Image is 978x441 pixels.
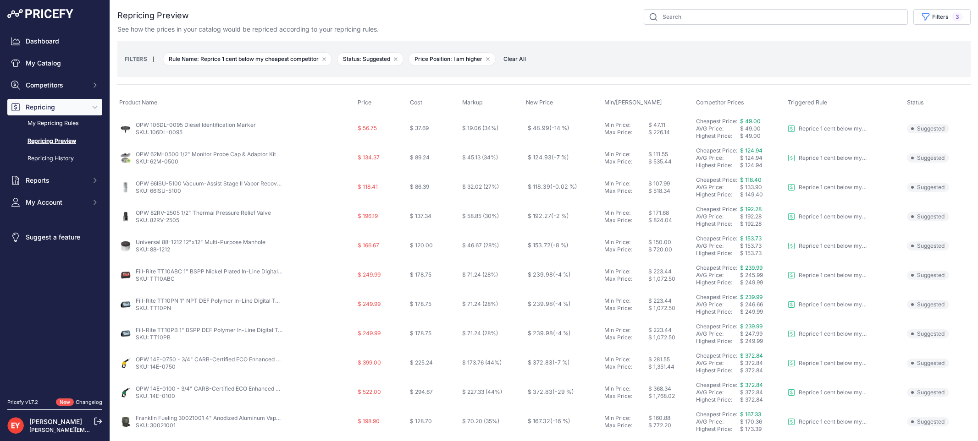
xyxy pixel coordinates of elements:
[648,334,692,341] div: $ 1,072.50
[740,176,762,183] span: $ 118.40
[740,359,784,367] div: $ 372.84
[553,388,574,395] span: (-29 %)
[26,103,86,112] span: Repricing
[410,271,431,278] span: $ 178.75
[907,388,949,397] span: Suggested
[648,158,692,165] div: $ 535.44
[788,301,867,308] a: Reprice 1 cent below my cheapest competitor
[799,359,867,367] p: Reprice 1 cent below my cheapest competitor
[788,418,867,425] a: Reprice 1 cent below my cheapest competitor
[528,212,569,219] span: $ 192.27
[696,396,732,403] a: Highest Price:
[788,184,867,191] a: Reprice 1 cent below my cheapest competitor
[696,301,740,308] div: AVG Price:
[799,184,867,191] p: Reprice 1 cent below my cheapest competitor
[604,239,648,246] div: Min Price:
[462,242,499,249] span: $ 46.67 (28%)
[696,191,732,198] a: Highest Price:
[604,422,648,429] div: Max Price:
[696,264,737,271] a: Cheapest Price:
[740,264,763,271] span: $ 239.99
[740,154,784,162] div: $ 124.94
[696,213,740,220] div: AVG Price:
[604,158,648,165] div: Max Price:
[740,206,762,212] a: $ 192.28
[358,125,377,131] span: $ 56.75
[696,323,737,330] a: Cheapest Price:
[7,99,102,115] button: Repricing
[528,300,571,307] span: $ 239.98
[696,176,737,183] a: Cheapest Price:
[696,162,732,169] a: Highest Price:
[696,381,737,388] a: Cheapest Price:
[788,125,867,132] a: Reprice 1 cent below my cheapest competitor
[528,388,574,395] span: $ 372.83
[136,268,350,275] a: Fill-Rite TT10ABC 1" BSPP Nickel Plated In-Line Digital Turbine Meter (2 - 35 GPM)
[696,147,737,154] a: Cheapest Price:
[358,330,381,337] span: $ 249.99
[740,250,762,256] span: $ 153.73
[907,124,949,133] span: Suggested
[136,356,354,363] a: OPW 14E-0750 - 3/4" CARB-Certified ECO Enhanced Conventional Gasoline Nozzle
[26,176,86,185] span: Reports
[799,242,867,250] p: Reprice 1 cent below my cheapest competitor
[740,381,763,388] a: $ 372.84
[117,25,379,34] p: See how the prices in your catalog would be repriced according to your repricing rules.
[696,359,740,367] div: AVG Price:
[553,359,570,366] span: (-7 %)
[740,147,763,154] span: $ 124.94
[696,99,744,106] span: Competitor Prices
[136,217,179,223] a: SKU: 82RV-2505
[551,212,569,219] span: (-2 %)
[528,271,571,278] span: $ 239.98
[696,367,732,374] a: Highest Price:
[696,184,740,191] div: AVG Price:
[7,9,73,18] img: Pricefy Logo
[799,272,867,279] p: Reprice 1 cent below my cheapest competitor
[696,338,732,344] a: Highest Price:
[410,154,430,161] span: $ 89.24
[604,275,648,283] div: Max Price:
[740,389,784,396] div: $ 372.84
[136,414,337,421] a: Franklin Fueling 30021001 4" Anodized Aluminum Vapor Check Valve Adapter
[604,129,648,136] div: Max Price:
[147,56,160,62] small: |
[56,398,74,406] span: New
[604,363,648,370] div: Max Price:
[696,352,737,359] a: Cheapest Price:
[740,279,763,286] span: $ 249.99
[462,125,498,131] span: $ 19.06 (34%)
[136,129,182,136] a: SKU: 106DL-0095
[551,242,569,249] span: (-8 %)
[7,133,102,149] a: Repricing Preview
[462,271,498,278] span: $ 71.24 (28%)
[740,191,763,198] span: $ 149.40
[358,99,371,106] span: Price
[410,330,431,337] span: $ 178.75
[696,132,732,139] a: Highest Price:
[136,239,265,245] a: Universal 88-1212 12"x12" Multi-Purpose Manhole
[26,81,86,90] span: Competitors
[648,246,692,253] div: $ 720.00
[358,183,378,190] span: $ 118.41
[788,213,867,220] a: Reprice 1 cent below my cheapest competitor
[26,198,86,207] span: My Account
[604,385,648,392] div: Min Price:
[740,323,763,330] a: $ 239.99
[410,212,431,219] span: $ 137.34
[799,125,867,132] p: Reprice 1 cent below my cheapest competitor
[648,275,692,283] div: $ 1,072.50
[644,9,908,25] input: Search
[799,301,867,308] p: Reprice 1 cent below my cheapest competitor
[136,187,181,194] a: SKU: 66ISU-5100
[740,235,762,242] a: $ 153.73
[913,9,971,25] button: Filters3
[604,151,648,158] div: Min Price:
[136,422,176,429] a: SKU: 30021001
[648,268,692,275] div: $ 223.44
[604,187,648,195] div: Max Price:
